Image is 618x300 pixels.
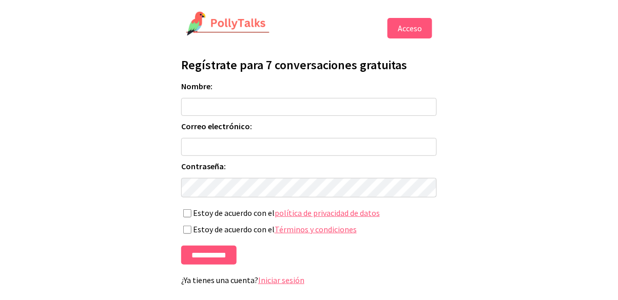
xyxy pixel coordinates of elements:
font: Regístrate para 7 conversaciones gratuitas [181,57,407,73]
font: política de privacidad de datos [275,208,380,218]
a: Términos y condiciones [275,224,357,235]
font: Correo electrónico: [181,121,252,131]
font: Estoy de acuerdo con el [193,208,275,218]
font: Acceso [398,23,422,33]
a: Iniciar sesión [258,275,304,285]
img: Logotipo de PollyTalks [186,11,270,37]
input: Estoy de acuerdo con elTérminos y condiciones [183,226,191,234]
font: Nombre: [181,81,213,91]
input: Estoy de acuerdo con elpolítica de privacidad de datos [183,209,191,217]
font: Contraseña: [181,161,226,171]
a: política de privacidad de datos [275,208,380,219]
font: Estoy de acuerdo con el [193,224,275,234]
button: Acceso [388,18,432,38]
font: Términos y condiciones [275,224,357,234]
font: ¿Ya tienes una cuenta? [181,275,258,285]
